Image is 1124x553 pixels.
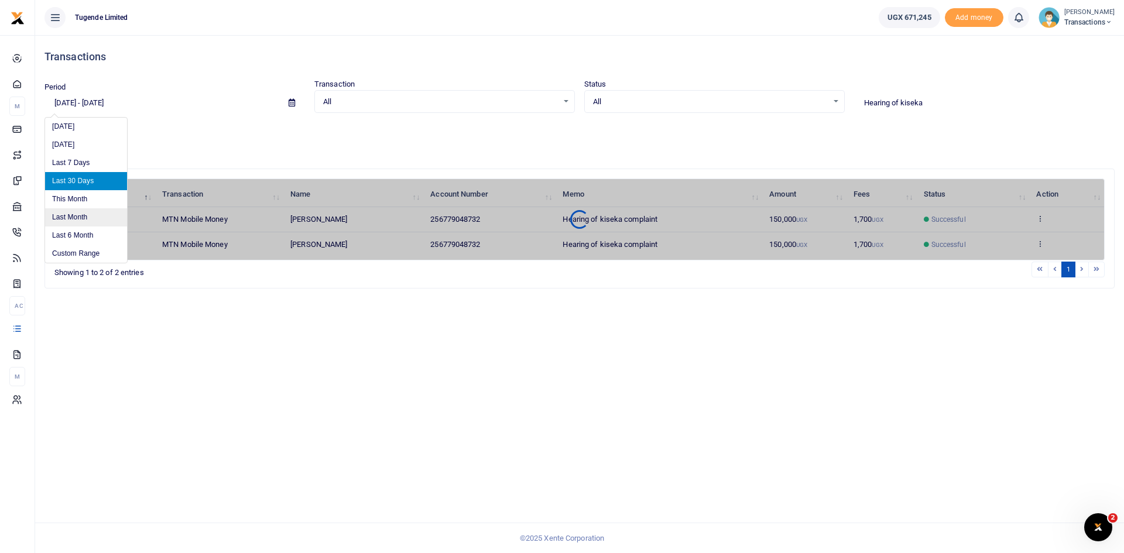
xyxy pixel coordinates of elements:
li: M [9,97,25,116]
li: Toup your wallet [945,8,1003,28]
a: Add money [945,12,1003,21]
li: Ac [9,296,25,315]
a: 1 [1061,262,1075,277]
span: 2 [1108,513,1118,523]
a: profile-user [PERSON_NAME] Transactions [1039,7,1115,28]
li: Custom Range [45,245,127,263]
label: Period [44,81,66,93]
small: [PERSON_NAME] [1064,8,1115,18]
li: Last 30 Days [45,172,127,190]
a: UGX 671,245 [879,7,940,28]
p: Download [44,127,1115,139]
span: Transactions [1064,17,1115,28]
li: This Month [45,190,127,208]
span: Tugende Limited [70,12,133,23]
li: [DATE] [45,136,127,154]
img: profile-user [1039,7,1060,28]
li: [DATE] [45,118,127,136]
li: Last Month [45,208,127,226]
span: All [323,96,558,108]
iframe: Intercom live chat [1084,513,1112,541]
li: Last 6 Month [45,226,127,245]
div: Showing 1 to 2 of 2 entries [54,260,488,279]
li: Wallet ballance [874,7,945,28]
h4: Transactions [44,50,1115,63]
input: Search [854,93,1115,113]
span: Add money [945,8,1003,28]
li: Last 7 Days [45,154,127,172]
label: Status [584,78,606,90]
a: logo-small logo-large logo-large [11,13,25,22]
li: M [9,367,25,386]
img: logo-small [11,11,25,25]
span: All [593,96,828,108]
label: Transaction [314,78,355,90]
span: UGX 671,245 [887,12,931,23]
input: select period [44,93,279,113]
